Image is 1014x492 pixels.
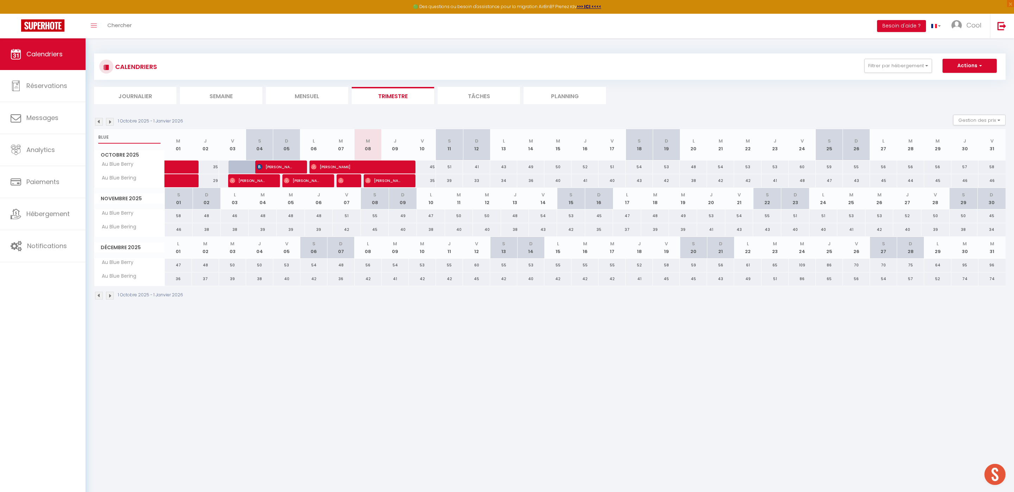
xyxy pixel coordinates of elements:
th: 16 [585,188,613,209]
th: 22 [734,129,761,160]
div: 41 [762,174,789,187]
a: >>> ICI <<<< [577,4,601,10]
th: 10 [409,129,436,160]
th: 28 [897,237,924,258]
abbr: L [822,191,824,198]
abbr: M [261,191,265,198]
div: 40 [809,223,838,236]
th: 21 [707,237,734,258]
th: 17 [613,188,641,209]
abbr: M [176,138,180,144]
li: Semaine [180,87,262,104]
span: Messages [26,113,58,122]
abbr: V [934,191,937,198]
abbr: J [317,191,320,198]
th: 22 [753,188,781,209]
span: Calendriers [26,50,63,58]
abbr: S [766,191,769,198]
span: [PERSON_NAME] [257,160,293,174]
button: Filtrer par hébergement [864,59,932,73]
abbr: J [710,191,713,198]
abbr: V [421,138,424,144]
abbr: J [906,191,909,198]
th: 10 [417,188,445,209]
th: 04 [249,188,277,209]
th: 17 [599,129,626,160]
abbr: D [475,138,478,144]
th: 11 [445,188,473,209]
th: 24 [809,188,838,209]
span: Au Blue Bering [95,174,138,182]
div: 41 [697,223,725,236]
div: 39 [277,223,305,236]
abbr: J [394,138,396,144]
span: [PERSON_NAME] [365,174,401,187]
th: 08 [355,237,382,258]
th: 20 [680,129,707,160]
th: 27 [893,188,921,209]
li: Tâches [438,87,520,104]
th: 02 [192,237,219,258]
span: Hébergement [26,209,70,218]
th: 14 [529,188,557,209]
div: 54 [725,209,753,222]
span: [PERSON_NAME] [284,174,320,187]
th: 02 [192,129,219,160]
abbr: J [963,138,966,144]
span: Réservations [26,81,67,90]
span: Chercher [107,21,132,29]
div: 51 [781,209,809,222]
div: 46 [165,223,193,236]
div: 42 [557,223,585,236]
div: 53 [865,209,894,222]
div: 49 [517,160,544,174]
div: 58 [978,160,1006,174]
li: Journalier [94,87,176,104]
div: 59 [816,160,843,174]
div: 57 [951,160,978,174]
div: 43 [626,174,653,187]
div: 38 [950,223,978,236]
th: 03 [219,129,246,160]
th: 31 [978,129,1006,160]
th: 03 [221,188,249,209]
div: 54 [707,160,734,174]
span: Novembre 2025 [94,194,164,204]
th: 14 [517,129,544,160]
span: Analytics [26,145,55,154]
div: 40 [781,223,809,236]
span: [PERSON_NAME] [230,174,266,187]
div: 40 [544,174,571,187]
div: 45 [870,174,897,187]
th: 03 [219,237,246,258]
th: 26 [843,129,870,160]
abbr: M [339,138,343,144]
abbr: D [285,138,288,144]
abbr: L [503,138,505,144]
abbr: L [693,138,695,144]
span: Au Blue Bering [95,223,138,231]
span: [PERSON_NAME] [311,160,401,174]
th: 01 [165,129,192,160]
th: 12 [463,237,490,258]
th: 16 [571,237,599,258]
div: 53 [653,160,680,174]
img: logout [997,21,1006,30]
th: 28 [921,188,950,209]
div: 56 [897,160,924,174]
abbr: V [542,191,545,198]
div: 53 [697,209,725,222]
div: 49 [389,209,417,222]
div: 44 [897,174,924,187]
th: 08 [361,188,389,209]
th: 30 [977,188,1006,209]
th: 05 [273,129,300,160]
div: 40 [893,223,921,236]
div: 50 [473,209,501,222]
th: 25 [837,188,865,209]
div: 51 [436,160,463,174]
abbr: V [345,191,348,198]
th: 14 [517,237,544,258]
abbr: J [774,138,776,144]
div: 42 [653,174,680,187]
